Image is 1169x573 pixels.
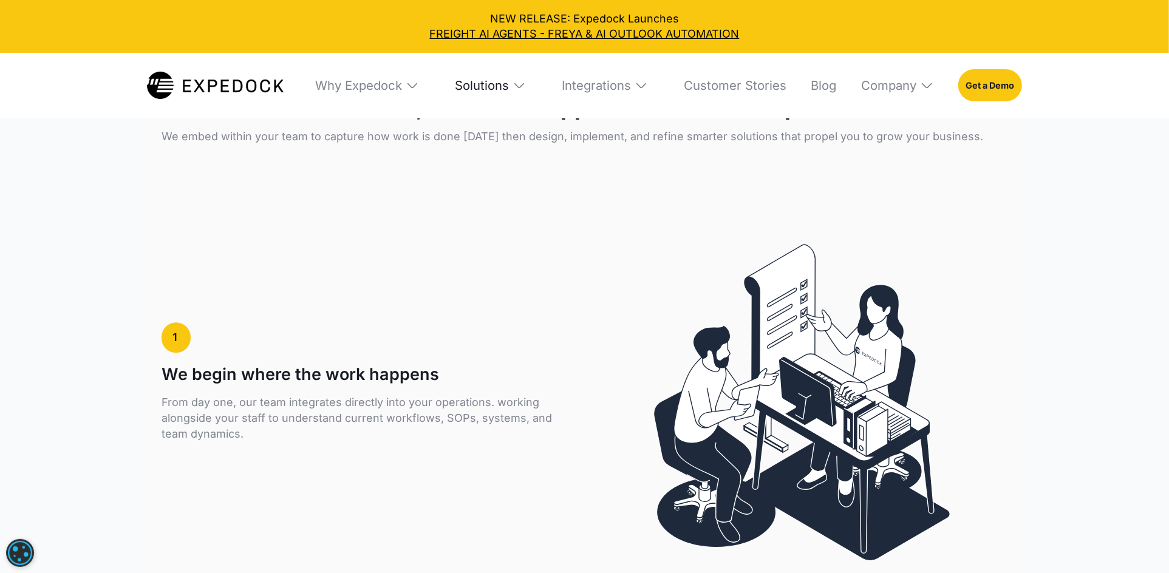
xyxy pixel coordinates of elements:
[162,365,439,384] h1: We begin where the work happens
[162,322,191,353] a: 1
[11,11,1158,41] div: NEW RELEASE: Expedock Launches
[961,442,1169,573] iframe: Chat Widget
[562,78,631,93] div: Integrations
[315,78,402,93] div: Why Expedock
[162,129,984,144] p: We embed within your team to capture how work is done [DATE] then design, implement, and refine s...
[551,53,659,118] div: Integrations
[455,78,509,93] div: Solutions
[673,53,786,118] a: Customer Stories
[444,53,537,118] div: Solutions
[861,78,916,93] div: Company
[958,69,1022,101] a: Get a Demo
[11,26,1158,41] a: FREIGHT AI AGENTS - FREYA & AI OUTLOOK AUTOMATION
[304,53,431,118] div: Why Expedock
[850,53,945,118] div: Company
[800,53,837,118] a: Blog
[162,395,563,442] p: From day one, our team integrates directly into your operations. working alongside your staff to ...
